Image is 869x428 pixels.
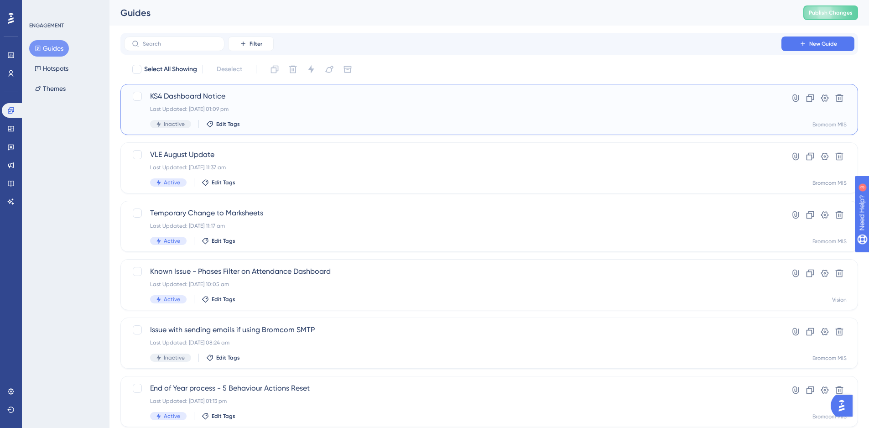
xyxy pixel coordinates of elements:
[150,164,755,171] div: Last Updated: [DATE] 11:37 am
[150,339,755,346] div: Last Updated: [DATE] 08:24 am
[150,397,755,405] div: Last Updated: [DATE] 01:13 pm
[208,61,250,78] button: Deselect
[202,179,235,186] button: Edit Tags
[812,413,847,420] div: Bromcom MIS
[781,37,854,51] button: New Guide
[164,237,180,245] span: Active
[212,296,235,303] span: Edit Tags
[150,222,755,230] div: Last Updated: [DATE] 11:17 am
[21,2,57,13] span: Need Help?
[144,64,197,75] span: Select All Showing
[29,22,64,29] div: ENGAGEMENT
[202,296,235,303] button: Edit Tags
[832,296,847,303] div: Vision
[29,60,74,77] button: Hotspots
[212,237,235,245] span: Edit Tags
[63,5,66,12] div: 3
[150,383,755,394] span: End of Year process - 5 Behaviour Actions Reset
[29,40,69,57] button: Guides
[164,412,180,420] span: Active
[143,41,217,47] input: Search
[150,91,755,102] span: KS4 Dashboard Notice
[150,281,755,288] div: Last Updated: [DATE] 10:05 am
[120,6,781,19] div: Guides
[216,354,240,361] span: Edit Tags
[202,412,235,420] button: Edit Tags
[150,105,755,113] div: Last Updated: [DATE] 01:09 pm
[202,237,235,245] button: Edit Tags
[809,9,853,16] span: Publish Changes
[150,208,755,219] span: Temporary Change to Marksheets
[803,5,858,20] button: Publish Changes
[250,40,262,47] span: Filter
[228,37,274,51] button: Filter
[150,266,755,277] span: Known Issue - Phases Filter on Attendance Dashboard
[206,120,240,128] button: Edit Tags
[809,40,837,47] span: New Guide
[164,354,185,361] span: Inactive
[206,354,240,361] button: Edit Tags
[164,179,180,186] span: Active
[150,324,755,335] span: Issue with sending emails if using Bromcom SMTP
[812,238,847,245] div: Bromcom MIS
[216,120,240,128] span: Edit Tags
[812,355,847,362] div: Bromcom MIS
[212,412,235,420] span: Edit Tags
[212,179,235,186] span: Edit Tags
[164,296,180,303] span: Active
[29,80,71,97] button: Themes
[812,121,847,128] div: Bromcom MIS
[217,64,242,75] span: Deselect
[812,179,847,187] div: Bromcom MIS
[831,392,858,419] iframe: UserGuiding AI Assistant Launcher
[150,149,755,160] span: VLE August Update
[164,120,185,128] span: Inactive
